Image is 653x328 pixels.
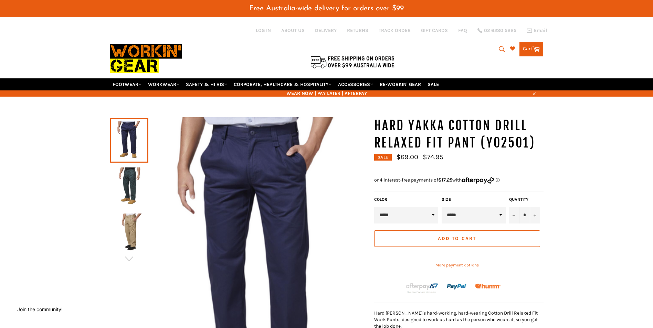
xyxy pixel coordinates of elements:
[477,28,516,33] a: 02 6280 5885
[374,154,392,161] div: Sale
[458,27,467,34] a: FAQ
[421,27,448,34] a: GIFT CARDS
[374,197,438,203] label: Color
[396,153,418,161] span: $69.00
[484,28,516,33] span: 02 6280 5885
[281,27,305,34] a: ABOUT US
[423,153,443,161] s: $74.95
[183,78,230,90] a: SAFETY & HI VIS
[113,214,145,251] img: HARD YAKKA Cotton Drill Relaxed Fit Pant (Y02501) - Workin' Gear
[447,276,467,297] img: paypal.png
[335,78,376,90] a: ACCESSORIES
[374,230,540,247] button: Add to Cart
[405,282,439,294] img: Afterpay-Logo-on-dark-bg_large.png
[425,78,442,90] a: SALE
[379,27,411,34] a: TRACK ORDER
[110,39,182,78] img: Workin Gear leaders in Workwear, Safety Boots, PPE, Uniforms. Australia's No.1 in Workwear
[110,78,144,90] a: FOOTWEAR
[145,78,182,90] a: WORKWEAR
[374,117,544,151] h1: HARD YAKKA Cotton Drill Relaxed Fit Pant (Y02501)
[231,78,334,90] a: CORPORATE, HEALTHCARE & HOSPITALITY
[509,207,519,223] button: Reduce item quantity by one
[17,306,63,312] button: Join the community!
[527,28,547,33] a: Email
[315,27,337,34] a: DELIVERY
[256,28,271,33] a: Log in
[374,262,540,268] a: More payment options
[530,207,540,223] button: Increase item quantity by one
[249,5,404,12] span: Free Australia-wide delivery for orders over $99
[442,197,506,203] label: Size
[475,284,501,289] img: Humm_core_logo_RGB-01_300x60px_small_195d8312-4386-4de7-b182-0ef9b6303a37.png
[519,42,543,56] a: Cart
[309,55,396,69] img: Flat $9.95 shipping Australia wide
[438,236,476,241] span: Add to Cart
[377,78,424,90] a: RE-WORKIN' GEAR
[347,27,368,34] a: RETURNS
[509,197,540,203] label: Quantity
[534,28,547,33] span: Email
[110,90,544,97] span: WEAR NOW | PAY LATER | AFTERPAY
[113,167,145,205] img: HARD YAKKA Cotton Drill Relaxed Fit Pant (Y02501) - Workin' Gear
